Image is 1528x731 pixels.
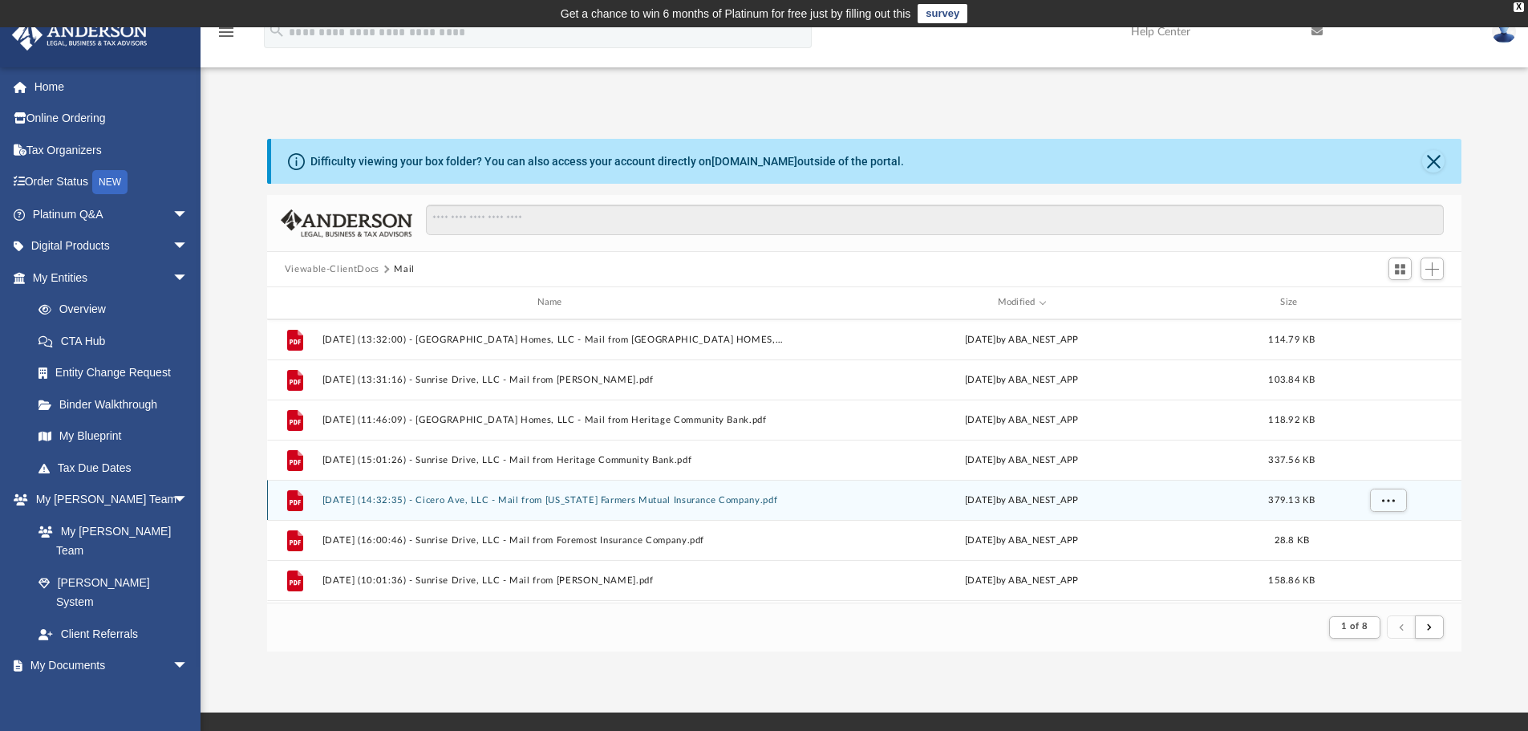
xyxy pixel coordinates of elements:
button: Switch to Grid View [1388,258,1412,280]
a: Overview [22,294,213,326]
div: [DATE] by ABA_NEST_APP [791,332,1253,347]
div: Name [321,295,783,310]
a: Digital Productsarrow_drop_down [11,230,213,262]
div: id [1331,295,1443,310]
button: Viewable-ClientDocs [285,262,379,277]
i: search [268,22,286,39]
a: My [PERSON_NAME] Teamarrow_drop_down [11,484,205,516]
button: More options [1369,488,1406,512]
div: Size [1259,295,1323,310]
button: [DATE] (10:01:36) - Sunrise Drive, LLC - Mail from [PERSON_NAME].pdf [322,575,784,586]
button: [DATE] (14:32:35) - Cicero Ave, LLC - Mail from [US_STATE] Farmers Mutual Insurance Company.pdf [322,495,784,506]
div: [DATE] by ABA_NEST_APP [791,412,1253,427]
button: [DATE] (11:46:09) - [GEOGRAPHIC_DATA] Homes, LLC - Mail from Heritage Community Bank.pdf [322,415,784,425]
button: [DATE] (13:32:00) - [GEOGRAPHIC_DATA] Homes, LLC - Mail from [GEOGRAPHIC_DATA] HOMES, LLC.pdf [322,335,784,345]
div: Difficulty viewing your box folder? You can also access your account directly on outside of the p... [310,153,904,170]
span: arrow_drop_down [172,484,205,517]
div: [DATE] by ABA_NEST_APP [791,573,1253,587]
img: Anderson Advisors Platinum Portal [7,19,152,51]
a: Platinum Q&Aarrow_drop_down [11,198,213,230]
div: [DATE] by ABA_NEST_APP [791,533,1253,547]
button: [DATE] (16:00:46) - Sunrise Drive, LLC - Mail from Foremost Insurance Company.pdf [322,535,784,546]
div: [DATE] by ABA_NEST_APP [791,493,1253,507]
span: arrow_drop_down [172,650,205,683]
span: arrow_drop_down [172,230,205,263]
a: [DOMAIN_NAME] [711,155,797,168]
span: 103.84 KB [1268,375,1315,384]
div: [DATE] by ABA_NEST_APP [791,453,1253,467]
button: Close [1422,150,1445,173]
a: [PERSON_NAME] System [22,567,205,618]
a: My Entitiesarrow_drop_down [11,262,213,294]
span: 1 of 8 [1341,622,1368,631]
div: id [274,295,314,310]
a: My Blueprint [22,420,205,453]
a: Client Referrals [22,618,205,650]
div: Modified [790,295,1252,310]
i: menu [217,22,236,42]
input: Search files and folders [426,205,1444,235]
a: Binder Walkthrough [22,388,213,420]
a: My [PERSON_NAME] Team [22,515,197,567]
div: Get a chance to win 6 months of Platinum for free just by filling out this [561,4,911,23]
a: Order StatusNEW [11,166,213,199]
span: 337.56 KB [1268,455,1315,464]
div: close [1514,2,1524,12]
div: NEW [92,170,128,194]
a: survey [918,4,967,23]
span: 28.8 KB [1274,535,1309,544]
span: 379.13 KB [1268,495,1315,504]
div: [DATE] by ABA_NEST_APP [791,372,1253,387]
a: Home [11,71,213,103]
span: 158.86 KB [1268,575,1315,584]
a: menu [217,30,236,42]
button: Add [1421,258,1445,280]
span: 118.92 KB [1268,415,1315,424]
a: My Documentsarrow_drop_down [11,650,205,682]
a: Tax Due Dates [22,452,213,484]
button: 1 of 8 [1329,616,1380,639]
div: grid [267,319,1462,603]
a: Tax Organizers [11,134,213,166]
button: Mail [394,262,415,277]
a: Entity Change Request [22,357,213,389]
a: CTA Hub [22,325,213,357]
img: User Pic [1492,20,1516,43]
button: [DATE] (13:31:16) - Sunrise Drive, LLC - Mail from [PERSON_NAME].pdf [322,375,784,385]
span: arrow_drop_down [172,198,205,231]
a: Online Ordering [11,103,213,135]
span: 114.79 KB [1268,335,1315,343]
span: arrow_drop_down [172,262,205,294]
button: [DATE] (15:01:26) - Sunrise Drive, LLC - Mail from Heritage Community Bank.pdf [322,455,784,465]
